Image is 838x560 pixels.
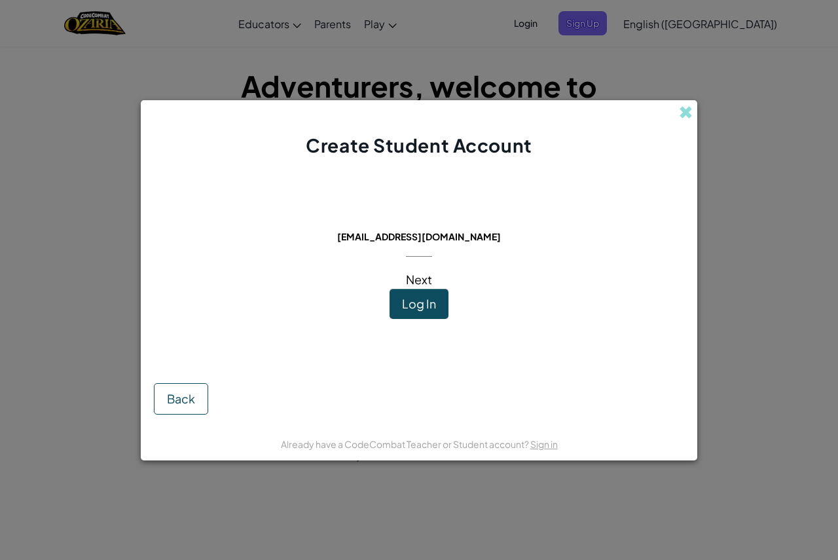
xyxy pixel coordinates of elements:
[154,383,208,415] button: Back
[390,289,448,319] button: Log In
[402,296,436,311] span: Log In
[337,231,501,242] span: [EMAIL_ADDRESS][DOMAIN_NAME]
[281,438,530,450] span: Already have a CodeCombat Teacher or Student account?
[167,391,195,406] span: Back
[406,272,432,287] span: Next
[530,438,558,450] a: Sign in
[327,212,512,227] span: This email is already in use:
[306,134,532,157] span: Create Student Account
